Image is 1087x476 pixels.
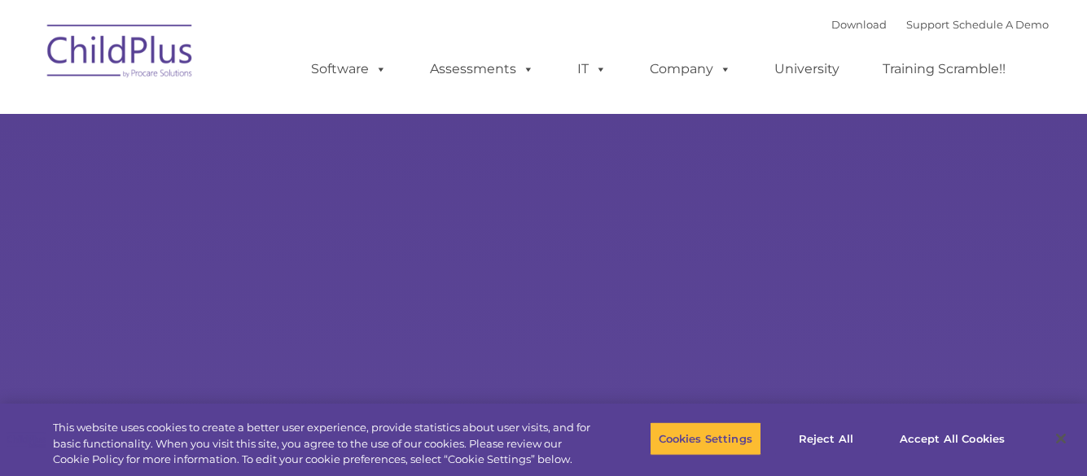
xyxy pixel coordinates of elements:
[891,421,1014,456] button: Accept All Cookies
[775,421,877,456] button: Reject All
[633,53,747,85] a: Company
[650,421,761,456] button: Cookies Settings
[1043,421,1079,456] button: Close
[414,53,550,85] a: Assessments
[906,18,949,31] a: Support
[866,53,1022,85] a: Training Scramble!!
[831,18,887,31] a: Download
[295,53,403,85] a: Software
[39,13,202,94] img: ChildPlus by Procare Solutions
[953,18,1049,31] a: Schedule A Demo
[831,18,1049,31] font: |
[53,420,598,468] div: This website uses cookies to create a better user experience, provide statistics about user visit...
[561,53,623,85] a: IT
[758,53,856,85] a: University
